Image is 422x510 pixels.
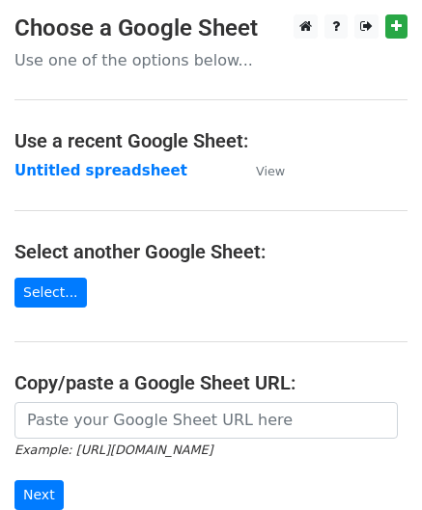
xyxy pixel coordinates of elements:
p: Use one of the options below... [14,50,408,70]
input: Next [14,480,64,510]
h4: Copy/paste a Google Sheet URL: [14,371,408,394]
h4: Use a recent Google Sheet: [14,129,408,152]
small: View [256,164,285,178]
input: Paste your Google Sheet URL here [14,402,398,439]
a: View [237,162,285,179]
h3: Choose a Google Sheet [14,14,408,42]
h4: Select another Google Sheet: [14,240,408,263]
small: Example: [URL][DOMAIN_NAME] [14,443,212,457]
a: Untitled spreadsheet [14,162,187,179]
a: Select... [14,278,87,308]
